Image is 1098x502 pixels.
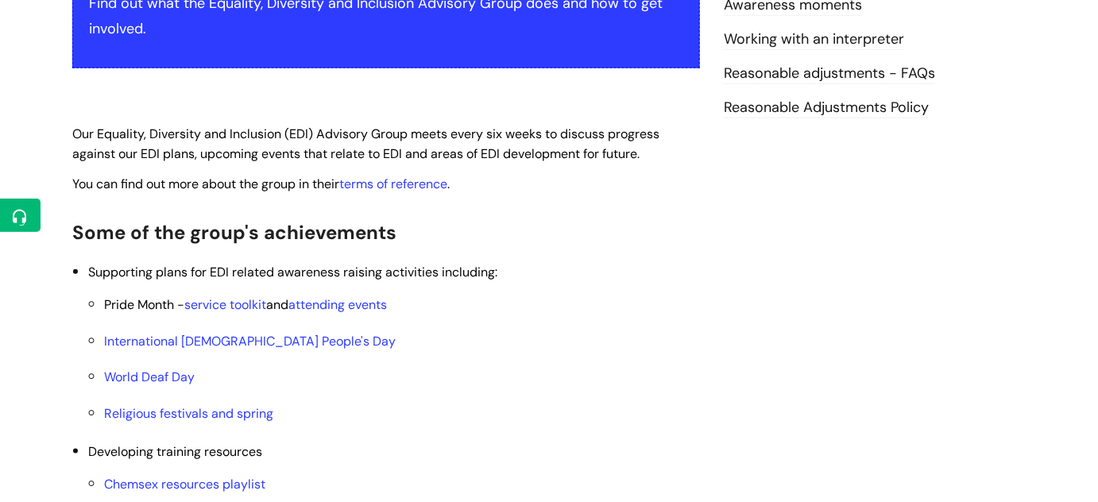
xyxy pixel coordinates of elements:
span: Our Equality, Diversity and Inclusion (EDI) Advisory Group meets every six weeks to discuss progr... [72,125,659,162]
span: You can find out more about the group in their . [72,176,450,192]
span: Pride Month - and [104,296,387,313]
span: Supporting plans for EDI related awareness raising activities including: [88,264,497,280]
a: Reasonable Adjustments Policy [724,98,929,118]
a: International [DEMOGRAPHIC_DATA] People's Day [104,333,396,349]
a: Religious festivals and spring [104,405,273,422]
a: attending events [288,296,387,313]
a: service toolkit [184,296,266,313]
a: Working with an interpreter [724,29,904,50]
a: World Deaf Day [104,369,195,385]
a: Chemsex resources playlist [104,476,265,492]
a: Reasonable adjustments - FAQs [724,64,935,84]
span: Developing training resources [88,443,262,460]
a: terms of reference [339,176,447,192]
span: Some of the group's achievements [72,220,396,245]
